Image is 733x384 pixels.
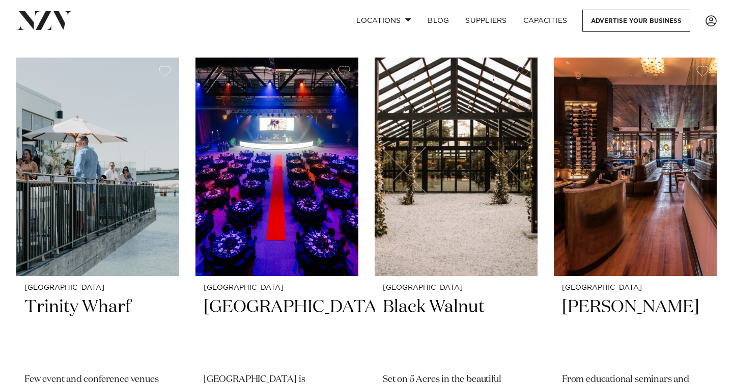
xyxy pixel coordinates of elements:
[24,296,171,365] h2: Trinity Wharf
[582,10,690,32] a: Advertise your business
[348,10,419,32] a: Locations
[24,284,171,292] small: [GEOGRAPHIC_DATA]
[16,11,72,30] img: nzv-logo.png
[457,10,515,32] a: SUPPLIERS
[383,296,529,365] h2: Black Walnut
[419,10,457,32] a: BLOG
[515,10,576,32] a: Capacities
[383,284,529,292] small: [GEOGRAPHIC_DATA]
[204,296,350,365] h2: [GEOGRAPHIC_DATA]
[562,296,709,365] h2: [PERSON_NAME]
[204,284,350,292] small: [GEOGRAPHIC_DATA]
[562,284,709,292] small: [GEOGRAPHIC_DATA]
